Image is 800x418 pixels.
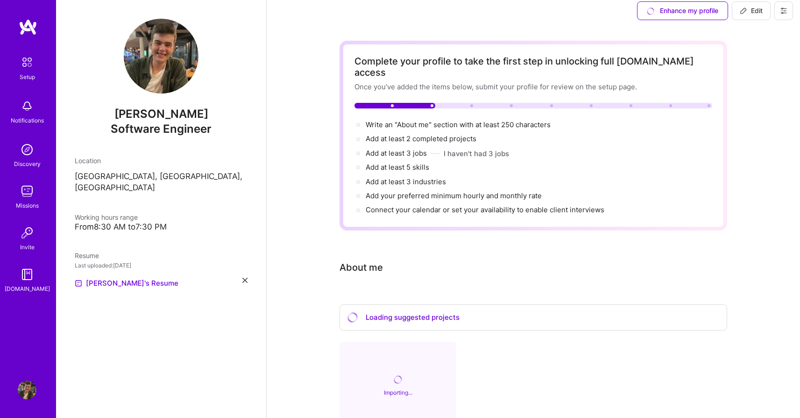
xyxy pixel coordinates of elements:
img: Invite [18,223,36,242]
span: Add at least 5 skills [366,163,429,172]
div: Loading suggested projects [340,304,727,331]
span: Software Engineer [111,122,212,136]
i: icon CircleLoadingViolet [347,312,358,323]
div: Last uploaded: [DATE] [75,260,248,270]
span: Add at least 3 jobs [366,149,427,158]
img: guide book [18,265,36,284]
button: Edit [732,1,771,20]
div: From 8:30 AM to 7:30 PM [75,222,248,232]
span: [PERSON_NAME] [75,107,248,121]
div: Notifications [11,115,44,125]
img: discovery [18,140,36,159]
div: About me [340,260,383,274]
div: [DOMAIN_NAME] [5,284,50,294]
div: Setup [20,72,35,82]
span: Write an "About me" section with at least 250 characters [366,120,552,129]
div: Importing... [384,388,412,397]
span: Add at least 3 industries [366,177,446,186]
span: Add your preferred minimum hourly and monthly rate [366,191,542,200]
i: icon CircleLoadingViolet [394,375,402,384]
button: I haven't had 3 jobs [444,149,509,159]
span: Connect your calendar or set your availability to enable client interviews [366,205,604,214]
img: User Avatar [18,381,36,399]
img: teamwork [18,182,36,201]
div: Missions [16,201,39,210]
img: setup [17,52,37,72]
p: [GEOGRAPHIC_DATA], [GEOGRAPHIC_DATA], [GEOGRAPHIC_DATA] [75,171,248,194]
span: Working hours range [75,213,138,221]
img: bell [18,97,36,115]
span: Edit [740,6,763,15]
img: User Avatar [124,19,198,94]
img: logo [19,19,37,36]
span: Add at least 2 completed projects [366,134,476,143]
div: Invite [20,242,35,252]
div: Location [75,156,248,166]
a: User Avatar [15,381,39,399]
div: Once you’ve added the items below, submit your profile for review on the setup page. [354,82,712,92]
div: Discovery [14,159,41,169]
i: icon Close [242,278,248,283]
a: [PERSON_NAME]'s Resume [75,278,178,289]
div: Complete your profile to take the first step in unlocking full [DOMAIN_NAME] access [354,56,712,78]
img: Resume [75,280,82,287]
span: Resume [75,252,99,259]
